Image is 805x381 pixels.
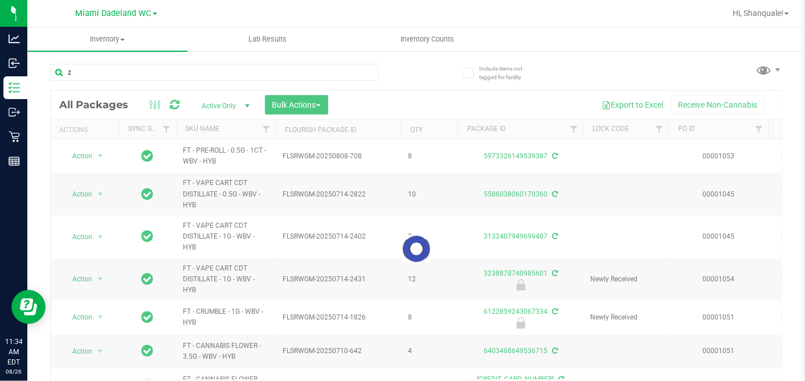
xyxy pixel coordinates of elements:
inline-svg: Retail [9,131,20,142]
p: 11:34 AM EDT [5,337,22,367]
inline-svg: Reports [9,155,20,167]
a: Lab Results [187,27,348,51]
inline-svg: Analytics [9,33,20,44]
iframe: Resource center [11,290,46,324]
input: Search Package ID, Item Name, SKU, Lot or Part Number... [50,64,378,81]
p: 08/26 [5,367,22,376]
span: Miami Dadeland WC [76,9,152,18]
span: Lab Results [233,34,302,44]
span: Hi, Shanquale! [733,9,783,18]
span: Include items not tagged for facility [479,64,536,81]
inline-svg: Inbound [9,58,20,69]
inline-svg: Outbound [9,106,20,118]
a: Inventory Counts [348,27,508,51]
span: Inventory [27,34,187,44]
a: Inventory [27,27,187,51]
span: Inventory Counts [386,34,470,44]
inline-svg: Inventory [9,82,20,93]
